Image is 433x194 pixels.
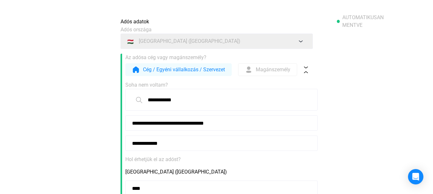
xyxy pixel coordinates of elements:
[408,169,423,184] div: Intercom Messenger megnyitása
[139,38,240,44] font: [GEOGRAPHIC_DATA] ([GEOGRAPHIC_DATA])
[238,63,297,76] button: form-indMagánszemély
[245,66,253,74] img: form-ind
[121,27,152,33] font: Adós országa
[125,156,181,162] font: Hol érhetjük el az adóst?
[299,63,313,76] button: collapse
[125,63,232,76] button: form-orgCég / Egyéni vállalkozás / Szervezet
[143,66,225,73] font: Cég / Egyéni vállalkozás / Szervezet
[125,82,168,88] font: Soha nem voltam?
[132,66,140,74] img: form-org
[121,19,149,25] font: Adós adatok
[303,66,309,73] img: collapse
[125,169,227,175] font: [GEOGRAPHIC_DATA] ([GEOGRAPHIC_DATA])
[127,39,134,45] font: 🇭🇺
[125,54,206,60] font: Az adósa cég vagy magánszemély?
[121,34,313,49] button: 🇭🇺[GEOGRAPHIC_DATA] ([GEOGRAPHIC_DATA])
[256,66,290,73] font: Magánszemély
